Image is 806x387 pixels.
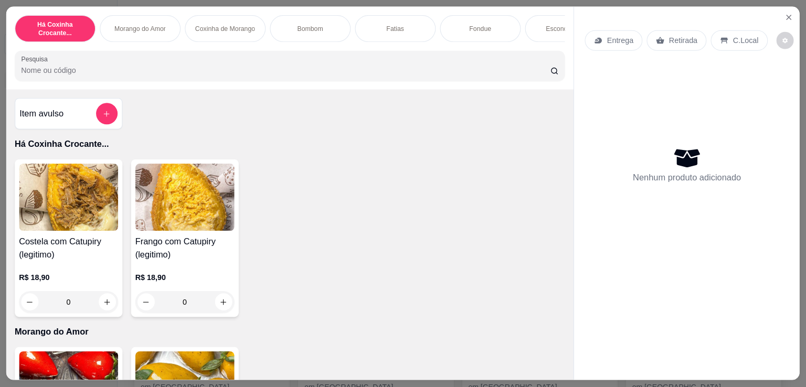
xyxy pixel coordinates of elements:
p: Nenhum produto adicionado [633,171,741,185]
p: Fatias [387,25,405,33]
p: Coxinha de Morango [195,25,255,33]
p: Entrega [607,36,633,47]
h4: Costela com Catupiry (legitimo) [19,235,118,261]
p: Há Coxinha Crocante... [24,20,87,38]
p: Retirada [669,36,697,47]
p: R$ 18,90 [135,272,235,283]
p: Escondidinho [546,25,585,33]
h4: Frango com Catupiry (legitimo) [135,235,235,261]
button: decrease-product-quantity [21,294,38,311]
label: Pesquisa [21,55,51,63]
p: Há Coxinha Crocante... [15,138,565,151]
button: add-separate-item [96,103,118,125]
img: product-image [135,164,235,231]
button: increase-product-quantity [99,294,116,311]
img: product-image [19,164,118,231]
p: Bombom [298,25,323,33]
p: C.Local [733,36,759,47]
button: Close [780,9,798,26]
p: Fondue [470,25,492,33]
h4: Item avulso [19,107,63,121]
button: decrease-product-quantity [777,32,794,49]
p: Morango do Amor [114,25,166,33]
p: R$ 18,90 [19,272,118,283]
p: Morango do Amor [15,326,565,339]
input: Pesquisa [21,65,550,76]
